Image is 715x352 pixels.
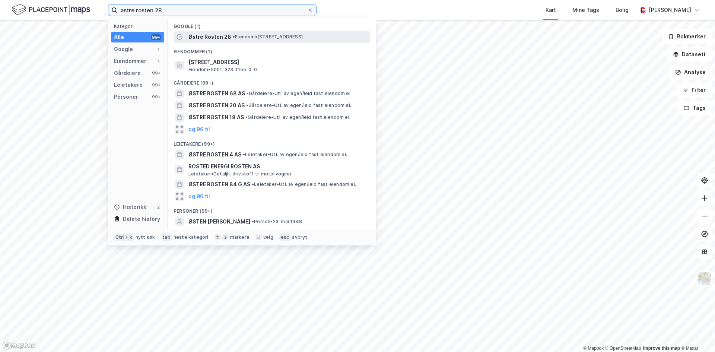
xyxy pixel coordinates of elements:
[168,135,376,149] div: Leietakere (99+)
[168,43,376,56] div: Eiendommer (1)
[252,219,302,225] span: Person • 23. mai 1948
[114,234,134,241] div: Ctrl + k
[233,34,235,39] span: •
[252,219,254,224] span: •
[292,234,307,240] div: avbryt
[114,33,124,42] div: Alle
[168,74,376,88] div: Gårdeiere (99+)
[677,101,712,115] button: Tags
[245,114,248,120] span: •
[151,34,161,40] div: 99+
[151,94,161,100] div: 99+
[188,32,231,41] span: Østre Rosten 28
[188,171,292,177] span: Leietaker • Detaljh. drivstoff til motorvogner
[114,57,146,66] div: Eiendommer
[188,101,245,110] span: ØSTRE ROSTEN 20 AS
[605,346,641,351] a: OpenStreetMap
[155,204,161,210] div: 2
[114,203,146,212] div: Historikk
[174,234,209,240] div: neste kategori
[136,234,155,240] div: nytt søk
[616,6,629,15] div: Bolig
[151,70,161,76] div: 99+
[243,152,245,157] span: •
[572,6,599,15] div: Mine Tags
[117,4,307,16] input: Søk på adresse, matrikkel, gårdeiere, leietakere eller personer
[583,346,604,351] a: Mapbox
[161,234,172,241] div: tab
[263,234,273,240] div: velg
[151,82,161,88] div: 99+
[697,272,712,286] img: Z
[12,3,90,16] img: logo.f888ab2527a4732fd821a326f86c7f29.svg
[188,192,210,201] button: og 96 til
[676,83,712,98] button: Filter
[114,23,164,29] div: Kategori
[246,102,351,108] span: Gårdeiere • Utl. av egen/leid fast eiendom el.
[546,6,556,15] div: Kart
[123,215,160,223] div: Delete history
[168,202,376,216] div: Personer (99+)
[114,69,141,77] div: Gårdeiere
[245,114,350,120] span: Gårdeiere • Utl. av egen/leid fast eiendom el.
[247,91,249,96] span: •
[188,150,241,159] span: ØSTRE ROSTEN 4 AS
[678,316,715,352] div: Kontrollprogram for chat
[643,346,680,351] a: Improve this map
[188,180,250,189] span: ØSTRE ROSTEN 84 G AS
[233,34,303,40] span: Eiendom • [STREET_ADDRESS]
[155,46,161,52] div: 1
[247,91,352,96] span: Gårdeiere • Utl. av egen/leid fast eiendom el.
[168,18,376,31] div: Google (1)
[246,102,248,108] span: •
[114,45,133,54] div: Google
[252,181,254,187] span: •
[230,234,250,240] div: markere
[188,162,367,171] span: ROSTED ENERGI ROSTEN AS
[279,234,291,241] div: esc
[649,6,691,15] div: [PERSON_NAME]
[2,341,35,350] a: Mapbox homepage
[188,125,210,134] button: og 96 til
[155,58,161,64] div: 1
[114,92,138,101] div: Personer
[188,58,367,67] span: [STREET_ADDRESS]
[662,29,712,44] button: Bokmerker
[667,47,712,62] button: Datasett
[243,152,347,158] span: Leietaker • Utl. av egen/leid fast eiendom el.
[188,67,257,73] span: Eiendom • 5001-323-1155-0-0
[188,89,245,98] span: ØSTRE ROSTEN 68 AS
[678,316,715,352] iframe: Chat Widget
[114,80,143,89] div: Leietakere
[252,181,356,187] span: Leietaker • Utl. av egen/leid fast eiendom el.
[188,113,244,122] span: ØSTRE ROSTEN 18 AS
[669,65,712,80] button: Analyse
[188,217,250,226] span: ØSTEN [PERSON_NAME]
